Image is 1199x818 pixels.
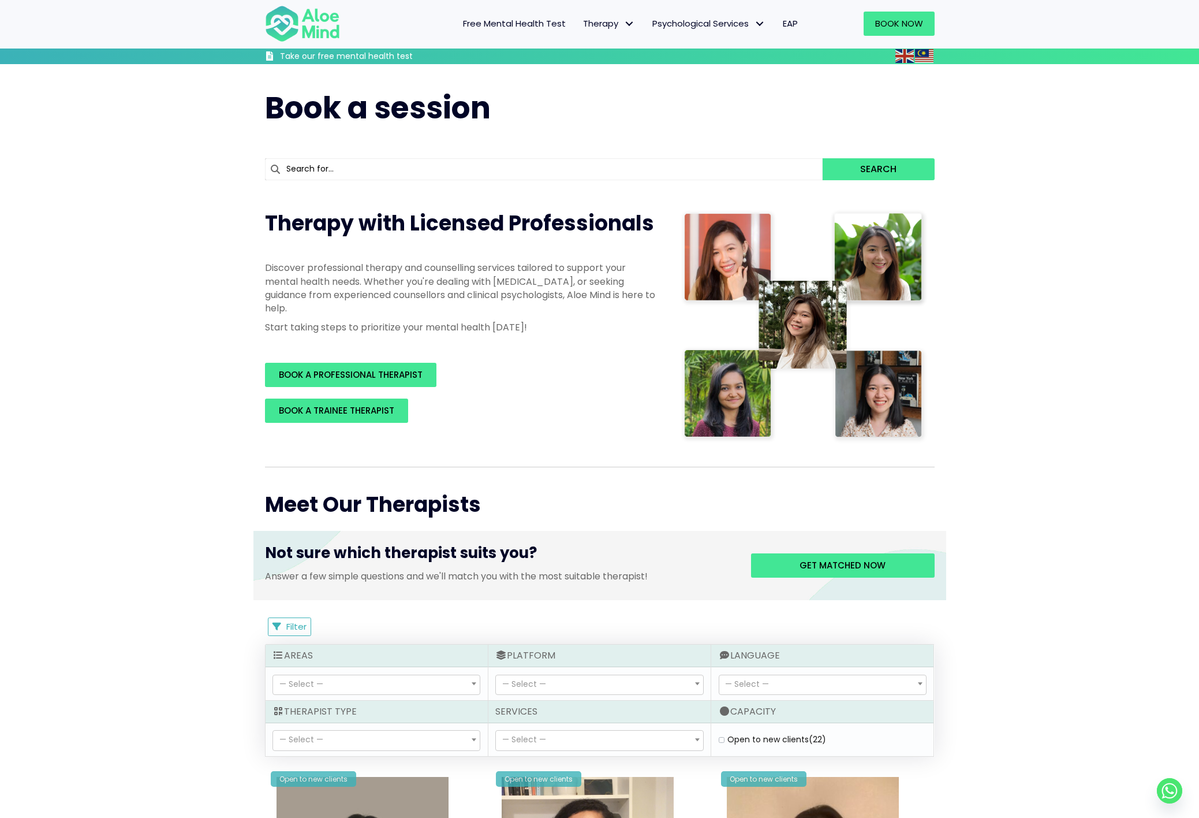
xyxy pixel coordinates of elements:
a: Book Now [864,12,935,36]
input: Search for... [265,158,823,180]
span: (22) [809,734,826,745]
span: Book Now [875,17,923,29]
div: Open to new clients [271,771,356,787]
span: BOOK A PROFESSIONAL THERAPIST [279,369,423,381]
button: Filter Listings [268,618,312,636]
span: EAP [783,17,798,29]
img: en [895,49,914,63]
span: Book a session [265,87,491,129]
div: Open to new clients [496,771,581,787]
a: Whatsapp [1157,778,1182,804]
span: Therapy [583,17,635,29]
a: Free Mental Health Test [454,12,574,36]
span: Therapy: submenu [621,16,638,32]
div: Areas [266,645,488,667]
a: Take our free mental health test [265,51,475,64]
span: Free Mental Health Test [463,17,566,29]
img: Therapist collage [681,209,928,444]
div: Open to new clients [721,771,806,787]
img: Aloe mind Logo [265,5,340,43]
a: Psychological ServicesPsychological Services: submenu [644,12,774,36]
div: Platform [488,645,711,667]
div: Language [711,645,933,667]
h3: Not sure which therapist suits you? [265,542,734,569]
a: Malay [915,49,935,62]
label: Open to new clients [727,734,826,745]
nav: Menu [355,12,806,36]
img: ms [915,49,933,63]
span: — Select — [725,678,769,690]
span: Get matched now [800,559,886,571]
span: — Select — [279,678,323,690]
p: Discover professional therapy and counselling services tailored to support your mental health nee... [265,261,658,315]
span: Psychological Services: submenu [752,16,768,32]
a: English [895,49,915,62]
a: EAP [774,12,806,36]
span: BOOK A TRAINEE THERAPIST [279,404,394,417]
a: BOOK A TRAINEE THERAPIST [265,399,408,423]
span: Therapy with Licensed Professionals [265,209,654,238]
span: Psychological Services [652,17,765,29]
div: Services [488,701,711,723]
span: — Select — [502,734,546,745]
span: Filter [286,620,307,633]
span: — Select — [279,734,323,745]
span: Meet Our Therapists [265,490,481,519]
p: Start taking steps to prioritize your mental health [DATE]! [265,321,658,334]
p: Answer a few simple questions and we'll match you with the most suitable therapist! [265,570,734,583]
div: Capacity [711,701,933,723]
a: Get matched now [751,553,935,578]
a: TherapyTherapy: submenu [574,12,644,36]
button: Search [823,158,934,180]
h3: Take our free mental health test [280,51,475,62]
div: Therapist Type [266,701,488,723]
a: BOOK A PROFESSIONAL THERAPIST [265,363,436,387]
span: — Select — [502,678,546,690]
